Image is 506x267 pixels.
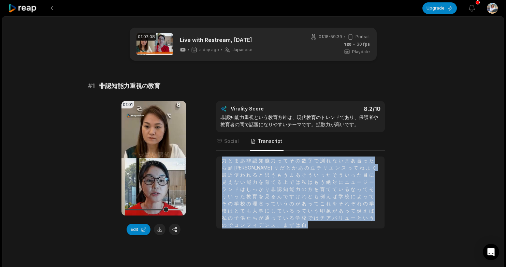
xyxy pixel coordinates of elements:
span: に [369,172,374,178]
span: れ [326,158,332,163]
span: た [369,158,374,163]
span: て [369,193,374,199]
div: Virality Score [231,105,304,112]
span: て [271,201,277,206]
video: Your browser does not support mp4 format. [121,101,186,216]
span: が [332,208,338,213]
span: 非 [246,158,252,163]
span: 例 [357,208,363,213]
span: て [277,215,283,221]
span: う [283,172,289,178]
span: ン [265,222,271,228]
span: い [240,179,246,185]
span: 非 [271,186,277,192]
span: の [228,215,234,221]
span: 知 [283,186,289,192]
span: が [259,215,265,221]
span: て [326,186,332,192]
span: う [338,172,345,178]
span: 念 [259,201,265,206]
span: あ [338,208,345,213]
span: ば [332,193,338,199]
span: っ [351,172,357,178]
span: 最 [222,172,228,178]
span: ド [234,186,240,192]
span: し [246,186,252,192]
span: た [246,215,252,221]
span: れ [345,201,351,206]
span: の [246,201,252,206]
span: い [308,208,314,213]
span: て [240,208,246,213]
span: れ [326,201,332,206]
span: fps [363,42,370,47]
div: Open Intercom Messenger [483,244,499,260]
span: 近 [228,172,234,178]
span: ず [289,222,295,228]
span: か [292,165,298,170]
span: ン [228,186,234,192]
a: Live with Restream, [DATE] [180,36,252,44]
span: 事 [259,208,265,213]
span: け [295,193,302,199]
span: こ [320,201,326,206]
span: バ [332,215,338,221]
span: ィ [252,222,259,228]
span: 30 [357,41,370,47]
span: ま [345,158,351,163]
span: は [228,208,234,213]
span: 、 [277,222,283,228]
span: て [351,208,357,213]
span: で [283,193,289,199]
span: で [314,158,320,163]
span: Japanese [232,47,252,53]
span: 思 [265,172,271,178]
span: 見 [222,179,228,185]
span: で [228,222,234,228]
span: と [357,215,363,221]
span: 方 [308,186,314,192]
span: 子 [234,215,240,221]
span: 学 [234,201,240,206]
span: の [289,201,295,206]
span: 校 [222,208,228,213]
span: 力 [222,158,228,163]
span: 例 [320,193,326,199]
span: っ [295,208,302,213]
span: を [332,201,338,206]
span: そ [332,172,338,178]
span: り [274,165,280,170]
span: 数 [302,158,308,163]
span: そ [289,158,295,163]
span: っ [308,201,314,206]
span: 私 [302,179,308,185]
span: も [246,208,252,213]
span: Portrait [356,34,370,40]
span: リ [338,215,345,221]
span: あ [240,158,246,163]
span: の [302,186,308,192]
span: フ [246,222,252,228]
span: と [234,208,240,213]
span: ラ [222,186,228,192]
span: っ [234,193,240,199]
span: 私 [222,215,228,221]
span: た [240,193,246,199]
span: い [283,215,289,221]
span: 自 [302,222,306,228]
span: だ [280,165,286,170]
span: を [259,193,265,199]
span: 豆 [310,165,317,170]
span: し [271,208,277,213]
span: 見 [265,193,271,199]
span: ー [369,179,374,185]
span: て [302,208,308,213]
span: 校 [345,193,351,199]
span: い [338,186,345,192]
span: 能 [289,186,295,192]
span: も [277,172,283,178]
span: 校 [302,215,308,221]
span: う [314,208,320,213]
button: Edit [127,224,150,235]
span: い [283,208,289,213]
